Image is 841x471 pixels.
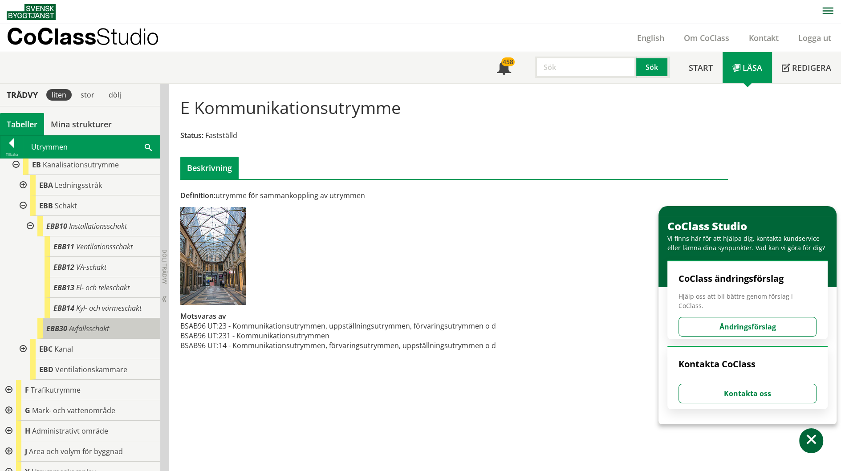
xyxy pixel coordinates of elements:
[678,273,817,284] h4: CoClass ändringsförslag
[180,130,203,140] span: Status:
[678,384,817,403] button: Kontakta oss
[180,191,540,200] div: utrymme för sammankoppling av utrymmen
[53,262,74,272] span: EBB12
[46,221,67,231] span: EBB10
[723,52,772,83] a: Läsa
[678,292,817,310] span: Hjälp oss att bli bättre genom förslag i CoClass.
[39,180,53,190] span: EBA
[180,207,246,305] img: e-kommunikationsutrymme.jpg
[32,426,108,436] span: Administrativt område
[75,89,100,101] div: stor
[46,89,72,101] div: liten
[39,201,53,211] span: EBB
[55,365,127,374] span: Ventilationskammare
[205,130,237,140] span: Fastställd
[180,191,215,200] span: Definition:
[76,242,133,252] span: Ventilationsschakt
[29,447,123,456] span: Area och volym för byggnad
[627,32,674,43] a: English
[54,344,73,354] span: Kanal
[7,31,159,41] p: CoClass
[792,62,831,73] span: Redigera
[39,365,53,374] span: EBD
[25,447,27,456] span: J
[46,324,67,333] span: EBB30
[219,331,496,341] td: 231 - Kommunikationsutrymmen
[689,62,713,73] span: Start
[161,249,168,284] span: Dölj trädvy
[0,151,23,158] div: Tillbaka
[667,234,832,252] div: Vi finns här för att hjälpa dig, kontakta kundservice eller lämna dina synpunkter. Vad kan vi gör...
[678,358,817,370] h4: Kontakta CoClass
[145,142,152,151] span: Sök i tabellen
[180,157,239,179] div: Beskrivning
[25,385,29,395] span: F
[501,57,515,66] div: 458
[25,406,30,415] span: G
[535,57,636,78] input: Sök
[679,52,723,83] a: Start
[667,219,747,233] span: CoClass Studio
[788,32,841,43] a: Logga ut
[43,160,119,170] span: Kanalisationsutrymme
[739,32,788,43] a: Kontakt
[76,303,142,313] span: Kyl- och värmeschakt
[76,262,106,272] span: VA-schakt
[76,283,130,292] span: El- och teleschakt
[32,160,41,170] span: EB
[39,344,53,354] span: EBC
[25,426,30,436] span: H
[180,331,219,341] td: BSAB96 UT:
[69,324,109,333] span: Avfallsschakt
[69,221,127,231] span: Installationsschakt
[53,242,74,252] span: EBB11
[32,406,115,415] span: Mark- och vattenområde
[23,136,160,158] div: Utrymmen
[180,341,219,350] td: BSAB96 UT:
[44,113,118,135] a: Mina strukturer
[96,23,159,49] span: Studio
[180,321,219,331] td: BSAB96 UT:
[497,61,511,76] span: Notifikationer
[53,283,74,292] span: EBB13
[180,97,401,117] h1: E Kommunikationsutrymme
[219,341,496,350] td: 14 - Kommunikationsutrymmen, förvaringsutrymmen, uppställningsutrymmen o d
[31,385,81,395] span: Trafikutrymme
[678,389,817,398] a: Kontakta oss
[772,52,841,83] a: Redigera
[55,180,102,190] span: Ledningsstråk
[2,90,43,100] div: Trädvy
[487,52,521,83] a: 458
[103,89,126,101] div: dölj
[636,57,669,78] button: Sök
[7,4,56,20] img: Svensk Byggtjänst
[674,32,739,43] a: Om CoClass
[53,303,74,313] span: EBB14
[7,24,178,52] a: CoClassStudio
[219,321,496,331] td: 23 - Kommunikationsutrymmen, uppställningsutrymmen, förvaringsutrymmen o d
[678,317,817,337] button: Ändringsförslag
[180,311,226,321] span: Motsvaras av
[55,201,77,211] span: Schakt
[743,62,762,73] span: Läsa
